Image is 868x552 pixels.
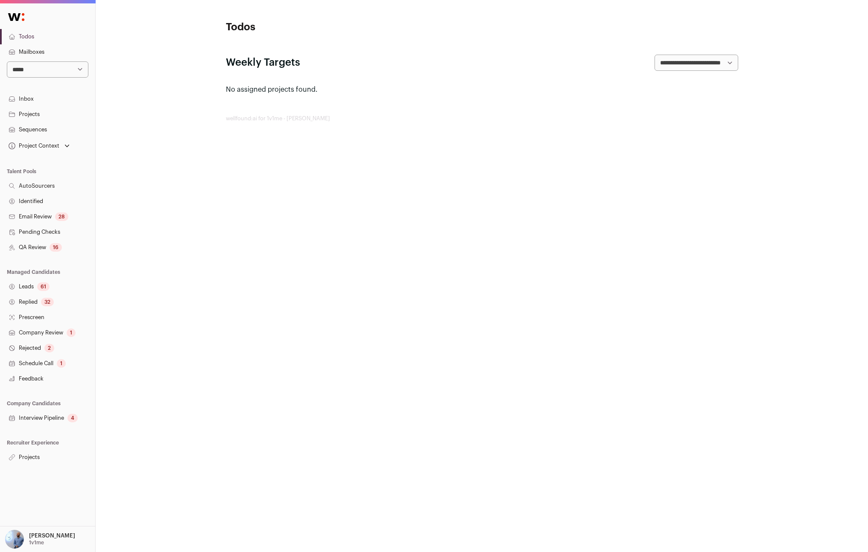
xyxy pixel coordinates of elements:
[226,84,738,95] p: No assigned projects found.
[67,414,78,422] div: 4
[226,115,738,122] footer: wellfound:ai for 1v1me - [PERSON_NAME]
[7,140,71,152] button: Open dropdown
[3,9,29,26] img: Wellfound
[226,20,397,34] h1: Todos
[29,539,44,546] p: 1v1me
[41,298,54,306] div: 32
[5,530,24,549] img: 97332-medium_jpg
[57,359,66,368] div: 1
[7,142,59,149] div: Project Context
[37,282,50,291] div: 61
[44,344,54,352] div: 2
[29,532,75,539] p: [PERSON_NAME]
[50,243,62,252] div: 16
[55,212,68,221] div: 28
[226,56,300,70] h2: Weekly Targets
[3,530,77,549] button: Open dropdown
[67,328,76,337] div: 1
